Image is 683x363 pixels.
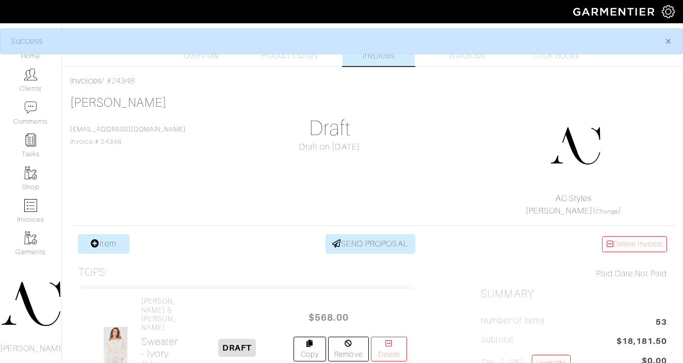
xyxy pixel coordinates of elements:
span: Wardrobe [449,49,486,62]
span: $18,181.50 [616,335,668,349]
img: comment-icon-a0a6a9ef722e966f86d9cbdc48e553b5cf19dbc54f86b18d962a5391bc8f6eb6.png [24,101,37,114]
a: [EMAIL_ADDRESS][DOMAIN_NAME] [70,126,186,133]
h2: Summary [481,288,667,301]
img: reminder-icon-8004d30b9f0a5d33ae49ab947aed9ed385cf756f9e5892f1edd6e32f2345188e.png [24,134,37,146]
h5: Subtotal [481,335,513,345]
a: Delete [371,337,407,361]
span: Paid Date: [596,269,635,278]
span: Overview [184,49,218,62]
a: Invoices [343,28,415,66]
a: SEND PROPOSAL [326,234,415,254]
a: Invoices [70,76,102,86]
img: orders-icon-0abe47150d42831381b5fb84f609e132dff9fe21cb692f30cb5eec754e2cba89.png [24,199,37,212]
span: × [664,34,672,48]
div: Success [11,35,649,47]
img: clients-icon-6bae9207a08558b7cb47a8932f037763ab4055f8c8b6bfacd5dc20c3e0201464.png [24,68,37,81]
h4: [PERSON_NAME] & [PERSON_NAME] [141,297,181,332]
span: Product Library [261,49,319,62]
h5: Number of Items [481,316,545,326]
span: Invoice # 24348 [70,126,186,145]
div: Draft on [DATE] [237,141,423,153]
h3: Tops [78,266,106,279]
a: Change [596,208,619,214]
a: AC.Styles [556,194,592,203]
span: DRAFT [218,339,256,357]
img: garments-icon-b7da505a4dc4fd61783c78ac3ca0ef83fa9d6f193b1c9dc38574b1d14d53ca28.png [24,167,37,179]
span: $568.00 [298,306,360,328]
img: gear-icon-white-bd11855cb880d31180b6d7d6211b90ccbf57a29d726f0c71d8c61bd08dd39cc2.png [662,5,675,18]
a: Item [78,234,129,254]
a: Copy [294,337,326,361]
h1: Draft [237,116,423,141]
span: Invoices [363,49,394,62]
img: garmentier-logo-header-white-b43fb05a5012e4ada735d5af1a66efaba907eab6374d6393d1fbf88cb4ef424d.png [568,3,662,21]
a: Remove [328,337,369,361]
div: / #24348 [70,75,675,87]
div: Not Paid [481,268,667,280]
span: Look Books [533,49,579,62]
img: DupYt8CPKc6sZyAt3svX5Z74.png [549,120,601,172]
a: Delete Invoice [602,236,667,252]
img: garments-icon-b7da505a4dc4fd61783c78ac3ca0ef83fa9d6f193b1c9dc38574b1d14d53ca28.png [24,232,37,244]
span: 53 [656,316,667,330]
a: [PERSON_NAME] [70,96,167,109]
a: [PERSON_NAME] [526,206,593,216]
div: ( ) [485,192,662,217]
